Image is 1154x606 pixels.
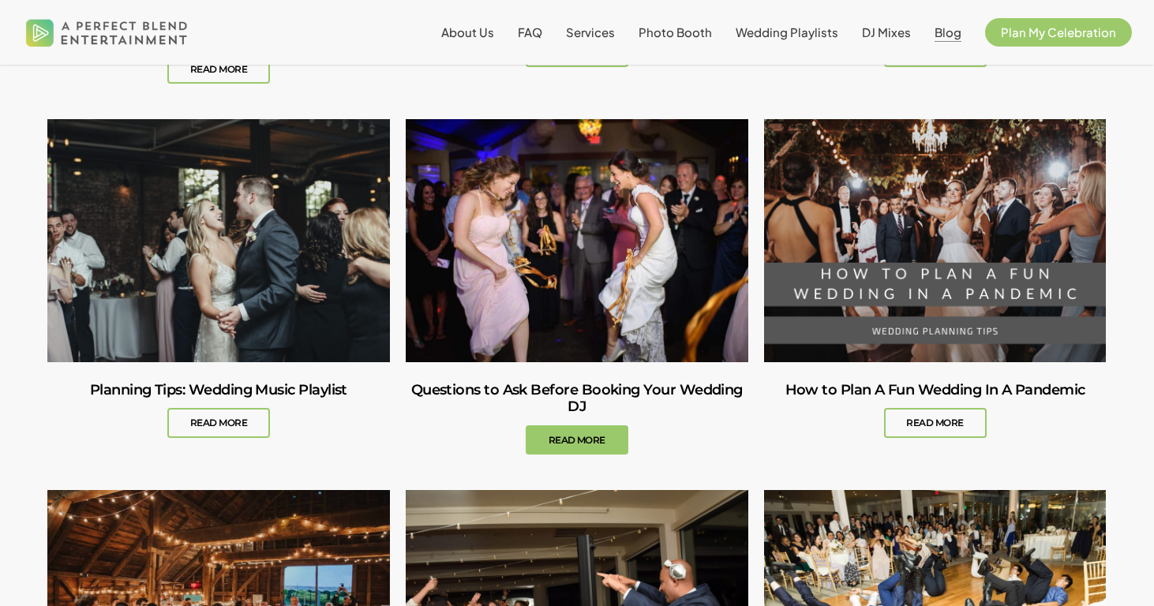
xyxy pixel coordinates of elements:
a: Questions to Ask Before Booking Your Wedding DJ [406,119,748,361]
span: Blog [935,24,961,39]
a: Plan My Celebration [985,26,1132,39]
a: Planning Tips: Wedding Music Playlist [47,362,390,458]
a: Planning Tips: Wedding Music Playlist [47,119,390,361]
a: Photo Booth [639,26,712,39]
img: A Perfect Blend Entertainment [22,6,192,58]
span: Wedding Playlists [736,24,838,39]
span: DJ Mixes [862,24,911,39]
a: DJ Mixes [862,26,911,39]
span: Plan My Celebration [1001,24,1116,39]
a: Wedding Playlists [736,26,838,39]
a: FAQ [518,26,542,39]
a: Questions to Ask Before Booking Your Wedding DJ [406,362,748,475]
span: Photo Booth [639,24,712,39]
a: Blog [935,26,961,39]
span: Services [566,24,615,39]
span: About Us [441,24,494,39]
a: How to Plan A Fun Wedding In A Pandemic [764,119,1107,361]
span: FAQ [518,24,542,39]
a: About Us [441,26,494,39]
a: Services [566,26,615,39]
a: How to Plan A Fun Wedding In A Pandemic [764,362,1107,458]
